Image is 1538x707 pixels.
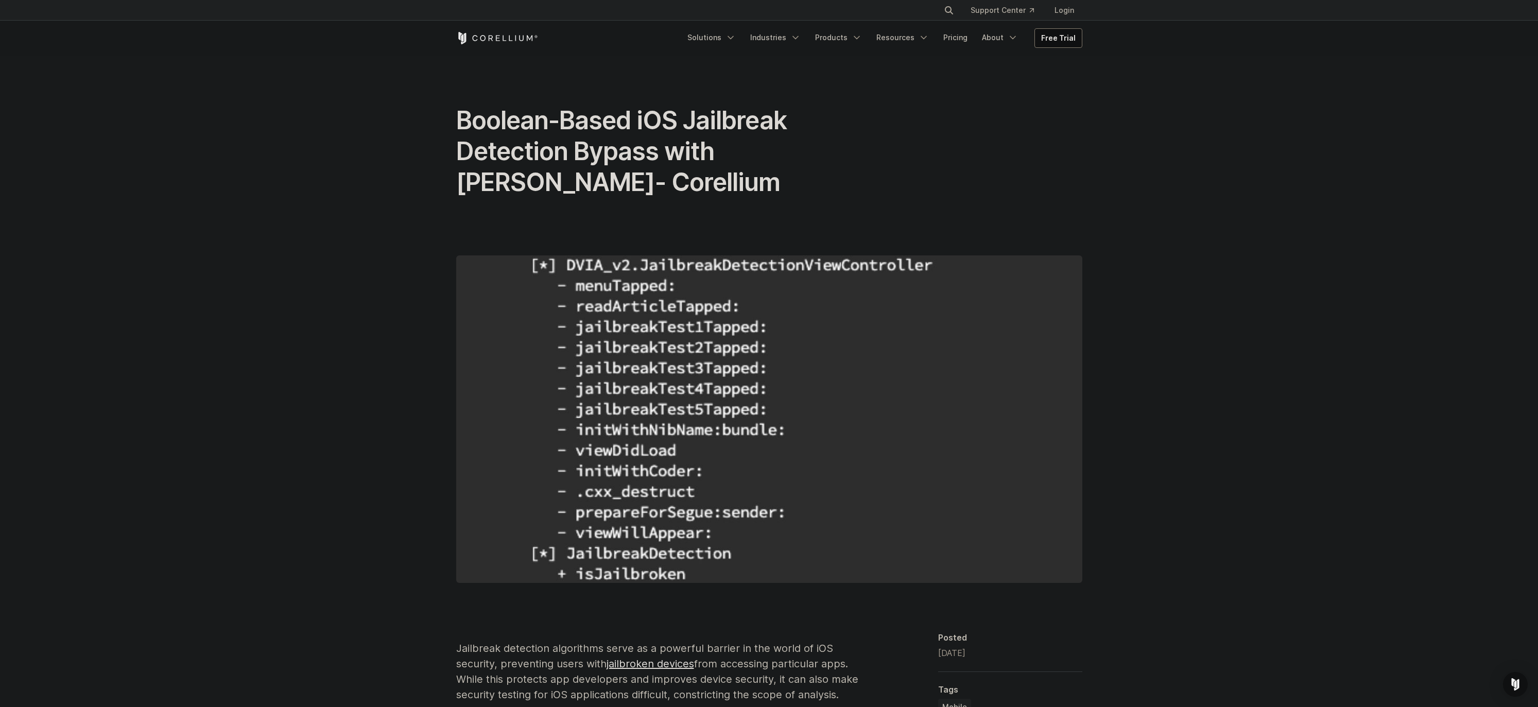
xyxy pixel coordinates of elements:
a: Login [1046,1,1082,20]
a: About [976,28,1024,47]
a: Resources [870,28,935,47]
a: jailbroken devices [607,658,694,670]
a: Industries [744,28,807,47]
div: Open Intercom Messenger [1503,672,1528,697]
a: Corellium Home [456,32,538,44]
a: Pricing [937,28,974,47]
div: Navigation Menu [681,28,1082,48]
div: Tags [938,684,1082,695]
img: Boolean-Based iOS Jailbreak Detection Bypass with Frida- Corellium [456,255,1082,583]
div: Navigation Menu [931,1,1082,20]
p: Jailbreak detection algorithms serve as a powerful barrier in the world of iOS security, preventi... [456,641,868,702]
a: Products [809,28,868,47]
a: Free Trial [1035,29,1082,47]
div: Posted [938,632,1082,643]
a: Support Center [962,1,1042,20]
span: Boolean-Based iOS Jailbreak Detection Bypass with [PERSON_NAME]- Corellium [456,105,787,197]
button: Search [940,1,958,20]
a: Solutions [681,28,742,47]
span: [DATE] [938,648,965,658]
